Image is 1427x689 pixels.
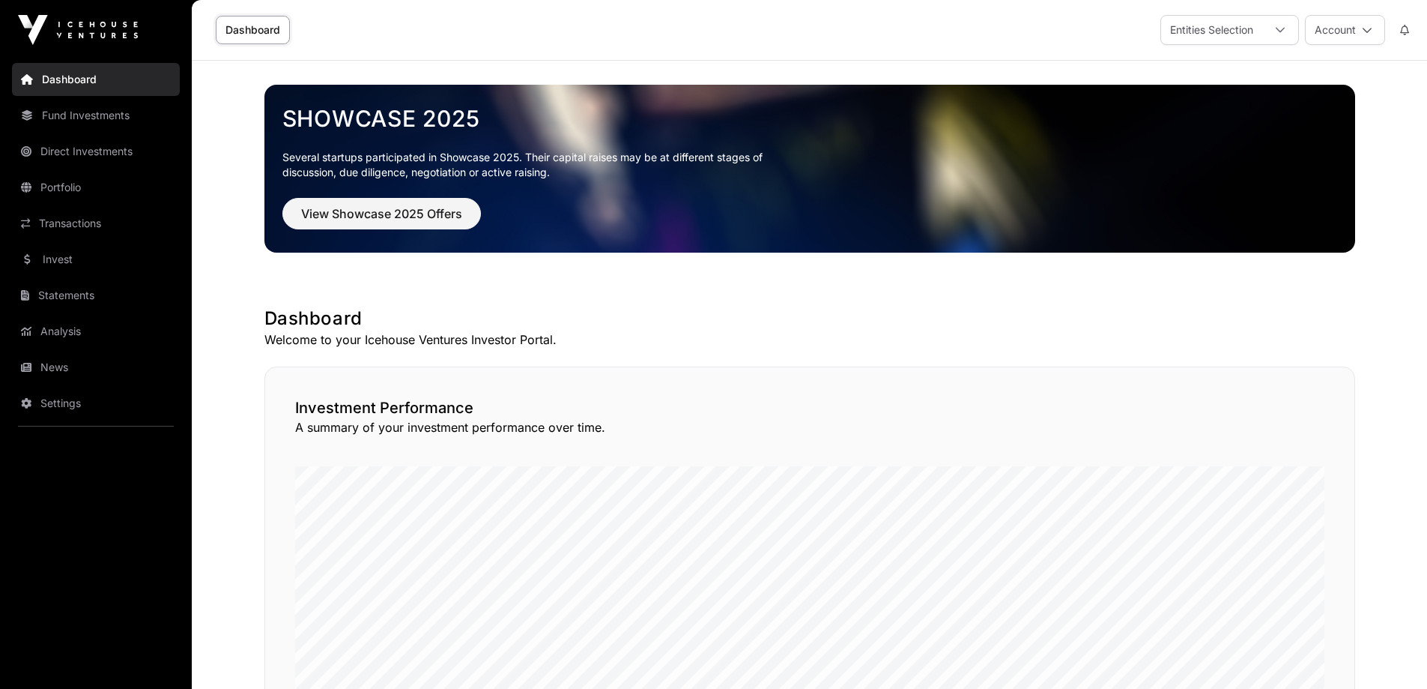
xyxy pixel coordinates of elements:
a: Showcase 2025 [282,105,1337,132]
p: Several startups participated in Showcase 2025. Their capital raises may be at different stages o... [282,150,786,180]
a: View Showcase 2025 Offers [282,213,481,228]
span: View Showcase 2025 Offers [301,205,462,223]
a: Analysis [12,315,180,348]
h2: Investment Performance [295,397,1324,418]
a: News [12,351,180,384]
img: Icehouse Ventures Logo [18,15,138,45]
p: Welcome to your Icehouse Ventures Investor Portal. [264,331,1355,349]
button: Account [1305,15,1385,45]
a: Direct Investments [12,135,180,168]
button: View Showcase 2025 Offers [282,198,481,229]
img: Showcase 2025 [264,85,1355,253]
a: Settings [12,387,180,420]
a: Transactions [12,207,180,240]
a: Dashboard [216,16,290,44]
a: Invest [12,243,180,276]
a: Fund Investments [12,99,180,132]
p: A summary of your investment performance over time. [295,418,1324,436]
a: Dashboard [12,63,180,96]
a: Portfolio [12,171,180,204]
a: Statements [12,279,180,312]
h1: Dashboard [264,307,1355,331]
div: Entities Selection [1161,16,1262,44]
iframe: Chat Widget [1352,617,1427,689]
